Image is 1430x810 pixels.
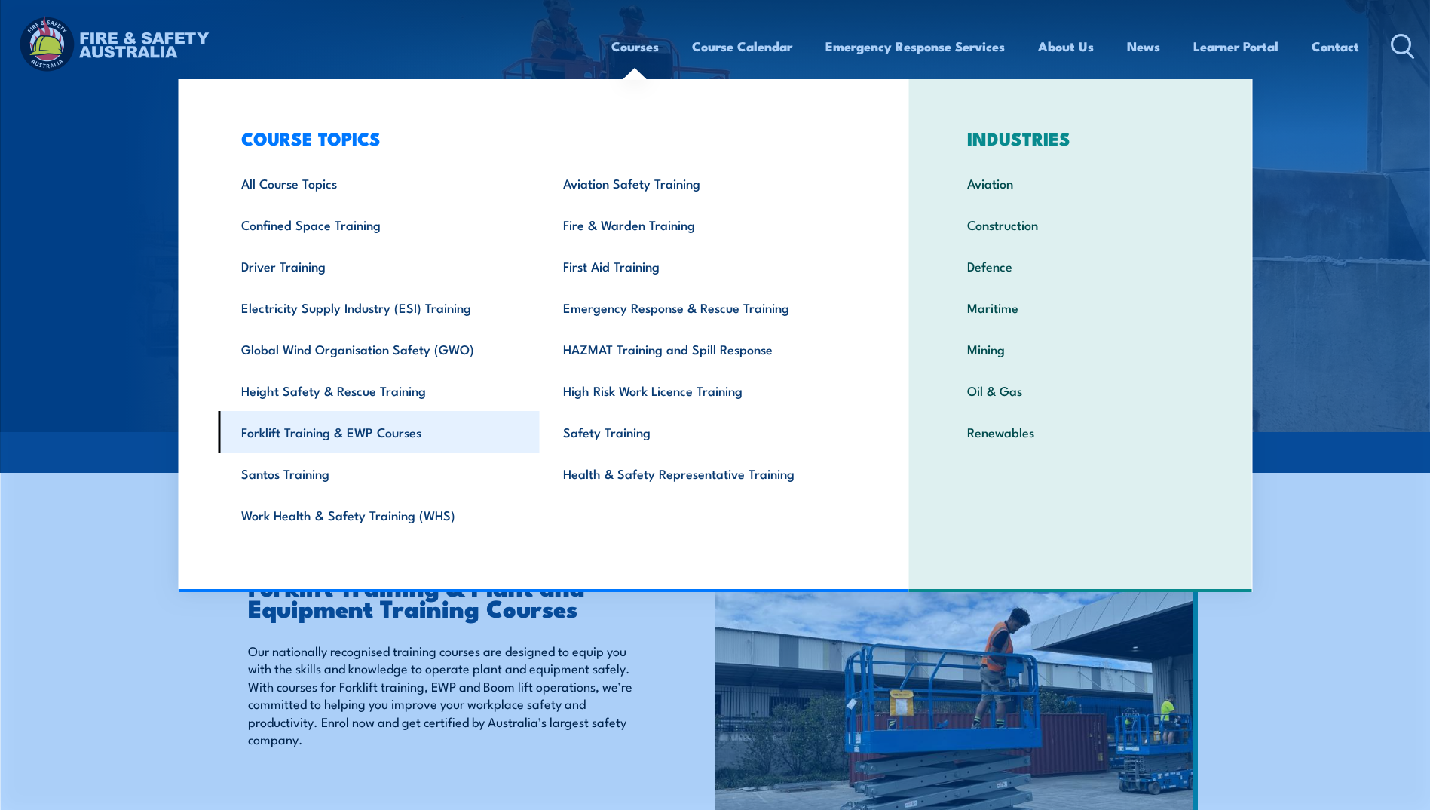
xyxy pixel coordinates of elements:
a: Defence [944,245,1217,287]
a: Global Wind Organisation Safety (GWO) [218,328,540,370]
h3: COURSE TOPICS [218,127,862,149]
a: Aviation Safety Training [540,162,862,204]
a: Height Safety & Rescue Training [218,370,540,411]
a: Course Calendar [692,26,792,66]
a: Courses [611,26,659,66]
a: About Us [1038,26,1094,66]
a: Emergency Response Services [825,26,1005,66]
a: Mining [944,328,1217,370]
a: HAZMAT Training and Spill Response [540,328,862,370]
a: Safety Training [540,411,862,453]
a: Forklift Training & EWP Courses [218,411,540,453]
a: News [1127,26,1160,66]
a: Oil & Gas [944,370,1217,411]
p: Our nationally recognised training courses are designed to equip you with the skills and knowledg... [248,642,646,747]
h2: Forklift Training & Plant and Equipment Training Courses [248,575,646,618]
h3: INDUSTRIES [944,127,1217,149]
a: Contact [1312,26,1359,66]
a: First Aid Training [540,245,862,287]
a: Maritime [944,287,1217,328]
a: High Risk Work Licence Training [540,370,862,411]
a: Santos Training [218,453,540,494]
a: Construction [944,204,1217,245]
a: Emergency Response & Rescue Training [540,287,862,328]
a: Work Health & Safety Training (WHS) [218,494,540,535]
a: Health & Safety Representative Training [540,453,862,494]
a: All Course Topics [218,162,540,204]
a: Driver Training [218,245,540,287]
a: Electricity Supply Industry (ESI) Training [218,287,540,328]
a: Confined Space Training [218,204,540,245]
a: Renewables [944,411,1217,453]
a: Learner Portal [1193,26,1278,66]
a: Fire & Warden Training [540,204,862,245]
a: Aviation [944,162,1217,204]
